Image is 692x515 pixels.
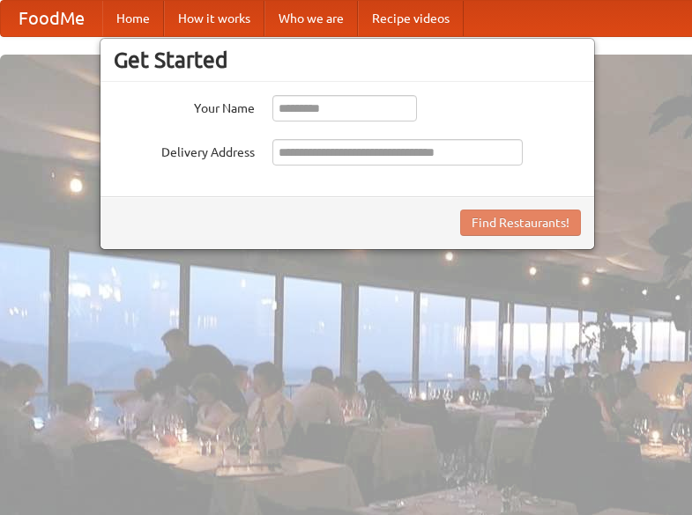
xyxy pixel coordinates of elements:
[102,1,164,36] a: Home
[114,139,255,161] label: Delivery Address
[460,210,581,236] button: Find Restaurants!
[1,1,102,36] a: FoodMe
[114,47,581,73] h3: Get Started
[164,1,264,36] a: How it works
[114,95,255,117] label: Your Name
[358,1,464,36] a: Recipe videos
[264,1,358,36] a: Who we are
